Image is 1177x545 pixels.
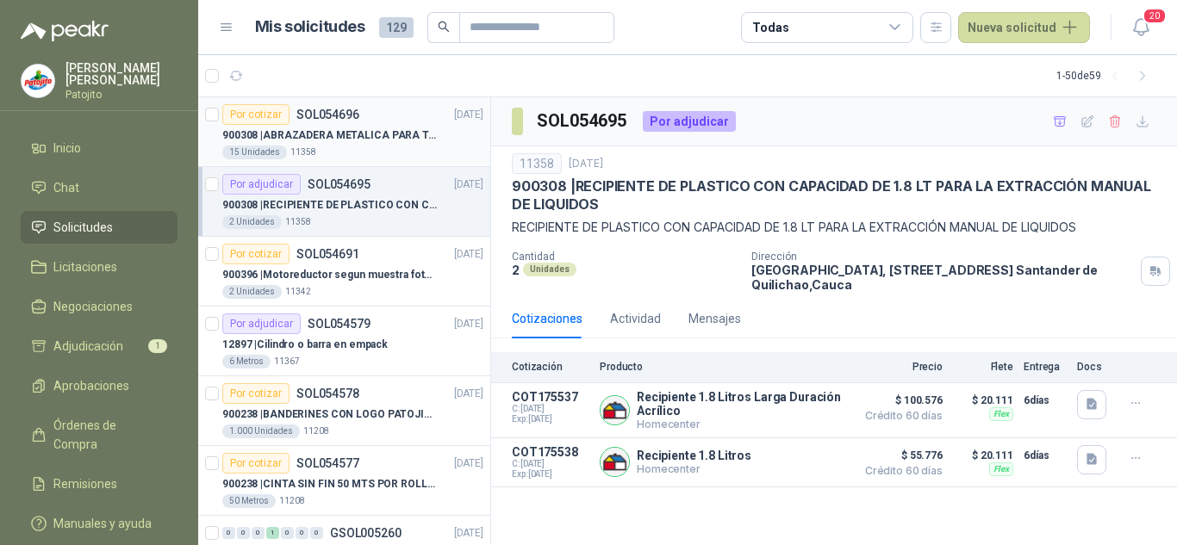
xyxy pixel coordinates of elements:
div: Por cotizar [222,244,290,264]
p: 11342 [285,285,311,299]
div: 0 [237,527,250,539]
p: [DATE] [454,177,483,193]
span: Crédito 60 días [856,466,943,476]
a: Por cotizarSOL054691[DATE] 900396 |Motoreductor segun muestra fotográfica2 Unidades11342 [198,237,490,307]
div: Por cotizar [222,453,290,474]
p: SOL054695 [308,178,371,190]
a: Por cotizarSOL054696[DATE] 900308 |ABRAZADERA METALICA PARA TAPA DE TAMBOR DE PLASTICO DE 50 LT15... [198,97,490,167]
p: 900238 | BANDERINES CON LOGO PATOJITO - VER DOC ADJUNTO [222,406,437,423]
span: Aprobaciones [53,376,129,395]
div: 0 [281,527,294,539]
div: 2 Unidades [222,215,282,229]
p: [DATE] [454,455,483,472]
button: 20 [1125,12,1156,43]
span: search [438,21,450,33]
a: Aprobaciones [21,369,177,402]
p: GSOL005260 [330,527,402,539]
span: 1 [148,339,167,353]
span: 20 [1143,8,1167,24]
p: SOL054578 [296,387,359,399]
button: Nueva solicitud [958,12,1090,43]
div: Por cotizar [222,383,290,404]
span: 129 [379,17,414,38]
p: $ 20.111 [953,390,1013,411]
a: Manuales y ayuda [21,507,177,540]
p: [DATE] [454,386,483,402]
a: Chat [21,171,177,204]
p: 900308 | ABRAZADERA METALICA PARA TAPA DE TAMBOR DE PLASTICO DE 50 LT [222,127,437,144]
span: C: [DATE] [512,459,589,469]
p: Recipiente 1.8 Litros [637,449,751,462]
p: Flete [953,361,1013,373]
a: Por cotizarSOL054577[DATE] 900238 |CINTA SIN FIN 50 MTS POR ROLLO - VER DOC ADJUNTO50 Metros11208 [198,446,490,516]
div: Flex [989,407,1013,421]
p: [DATE] [454,107,483,123]
p: SOL054691 [296,248,359,260]
a: Inicio [21,132,177,164]
div: Unidades [523,263,576,276]
span: Manuales y ayuda [53,514,152,533]
span: Solicitudes [53,218,113,237]
p: SOL054696 [296,108,359,121]
div: 0 [252,527,265,539]
a: Órdenes de Compra [21,409,177,461]
span: Remisiones [53,474,117,493]
p: Producto [600,361,846,373]
div: 2 Unidades [222,285,282,299]
p: 12897 | Cilindro o barra en empack [222,337,388,353]
span: Crédito 60 días [856,411,943,421]
div: 0 [310,527,323,539]
div: Por cotizar [222,104,290,125]
p: 11367 [274,355,300,368]
p: Patojito [65,90,177,100]
p: 11358 [285,215,311,229]
div: Todas [752,18,788,37]
p: COT175538 [512,445,589,459]
div: 1 - 50 de 59 [1056,62,1156,90]
h1: Mis solicitudes [255,15,365,40]
p: 2 [512,263,520,277]
p: COT175537 [512,390,589,404]
a: Negociaciones [21,290,177,323]
div: Flex [989,462,1013,476]
p: Precio [856,361,943,373]
p: Dirección [751,251,1134,263]
a: Por adjudicarSOL054579[DATE] 12897 |Cilindro o barra en empack6 Metros11367 [198,307,490,376]
p: 11208 [303,424,329,438]
p: Cotización [512,361,589,373]
div: Actividad [610,309,661,328]
span: Adjudicación [53,337,123,356]
div: 6 Metros [222,355,271,368]
div: Por adjudicar [222,174,301,195]
p: 6 días [1024,390,1067,411]
p: Homecenter [637,418,846,430]
p: 6 días [1024,445,1067,466]
p: SOL054577 [296,457,359,469]
a: Licitaciones [21,251,177,283]
p: [DATE] [569,156,603,172]
a: Solicitudes [21,211,177,244]
span: $ 55.776 [856,445,943,466]
p: SOL054579 [308,318,371,330]
span: Chat [53,178,79,197]
img: Company Logo [601,448,629,476]
a: Por cotizarSOL054578[DATE] 900238 |BANDERINES CON LOGO PATOJITO - VER DOC ADJUNTO1.000 Unidades11208 [198,376,490,446]
p: 900396 | Motoreductor segun muestra fotográfica [222,267,437,283]
div: 0 [222,527,235,539]
span: Exp: [DATE] [512,414,589,424]
p: Docs [1077,361,1112,373]
p: Cantidad [512,251,738,263]
div: 15 Unidades [222,146,287,159]
span: Licitaciones [53,257,117,276]
div: Cotizaciones [512,309,582,328]
span: Exp: [DATE] [512,469,589,480]
img: Company Logo [601,396,629,424]
p: [DATE] [454,316,483,332]
p: [DATE] [454,525,483,542]
div: 11358 [512,153,562,174]
div: Por adjudicar [643,111,736,132]
div: 1 [266,527,279,539]
img: Company Logo [22,65,54,97]
a: Adjudicación1 [21,330,177,362]
span: Órdenes de Compra [53,416,161,454]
